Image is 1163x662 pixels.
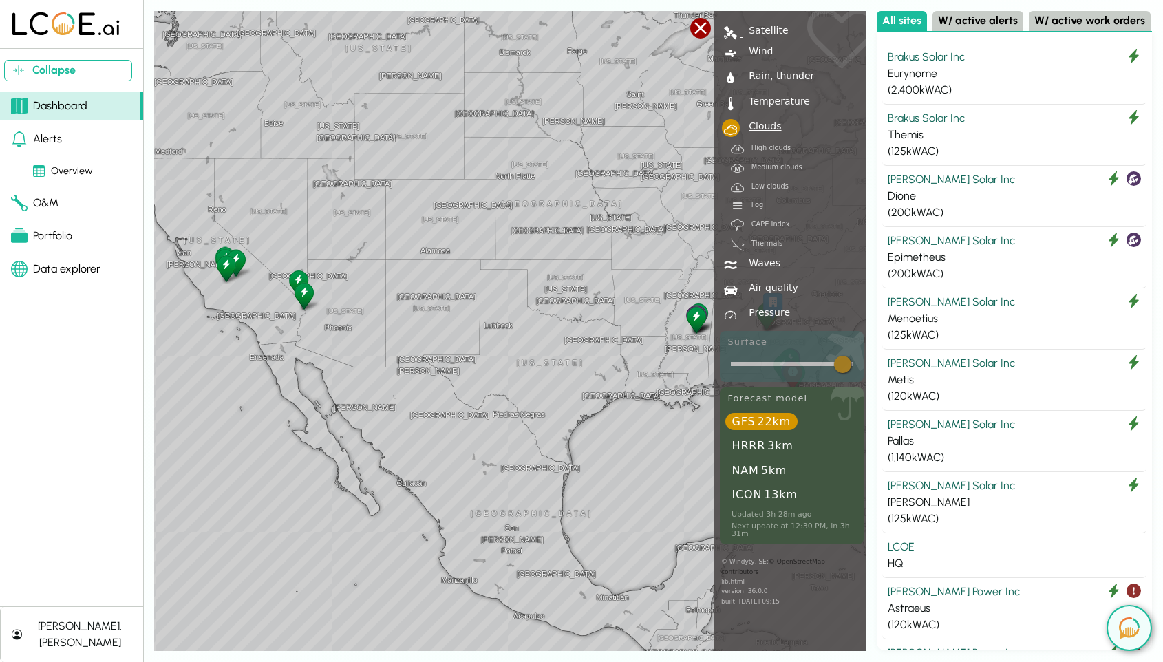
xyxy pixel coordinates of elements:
div: Updated 3h 28m ago [723,511,860,518]
div: ( 125 kWAC) [888,511,1141,527]
div:  [722,281,740,299]
div: [PERSON_NAME] Power Inc [888,584,1141,600]
div:  [722,306,740,323]
div: Select site list category [877,11,1152,32]
div: ( 200 kWAC) [888,204,1141,221]
small: 3km [767,439,793,452]
div: ( 125 kWAC) [888,327,1141,343]
div: High clouds [743,145,791,151]
div: Menoetius [888,310,1141,327]
div:  [722,94,740,112]
div: Metis [888,372,1141,388]
div: [PERSON_NAME] Power Inc [888,645,1141,661]
div: GFS [725,413,798,430]
div:  [729,235,747,253]
div: Air quality [743,283,798,292]
button: [PERSON_NAME] Power Inc Astraeus (120kWAC) [882,578,1146,639]
button: [PERSON_NAME] Solar Inc Metis (120kWAC) [882,350,1146,411]
div: ~ [729,216,747,234]
div: Next update at 12:30 PM, in 3h 31m [723,522,860,537]
div:  [729,178,747,196]
div: [PERSON_NAME] Solar Inc [888,355,1141,372]
div: Portfolio [11,228,72,244]
div: Satellite [743,25,789,35]
div: ( 120 kWAC) [888,388,1141,405]
div:  [722,70,740,87]
div: Metis [224,247,248,278]
div: Forecast model [727,394,860,403]
button: [PERSON_NAME] Solar Inc Menoetius (125kWAC) [882,288,1146,350]
div: Alerts [11,131,62,147]
div: Fog [743,202,764,209]
div: Brakus Solar Inc [888,49,1141,65]
div: d [729,197,747,215]
div: Waves [743,258,780,268]
button: [PERSON_NAME] Solar Inc Dione (200kWAC) [882,166,1146,227]
button: All sites [877,11,927,31]
div: O&M [11,195,58,211]
div: ( 2,400 kWAC) [888,82,1141,98]
button: W/ active alerts [932,11,1023,31]
div: ( 200 kWAC) [888,266,1141,282]
div: HRRR [725,437,800,454]
span: lib.html version: 36.0.0 built: [DATE] 09:15 [721,578,780,605]
div: Eurynome [888,65,1141,82]
div: Astraeus [888,600,1141,617]
div: Temperature [743,96,810,106]
div: Dashboard [11,98,87,114]
div: [PERSON_NAME] Solar Inc [888,171,1141,188]
div: Dione [683,303,707,334]
div:  [722,23,740,41]
div: Epimetheus [888,249,1141,266]
small: 5km [761,464,787,477]
div: Wind [743,46,773,56]
div: [PERSON_NAME] [888,494,1141,511]
div:  [729,159,747,177]
div: ICON [725,486,804,503]
div: © Windyty, SE; [714,550,869,613]
div: Thermals [743,240,783,247]
button: Brakus Solar Inc Eurynome (2,400kWAC) [882,43,1146,105]
button: LCOE HQ [882,533,1146,578]
div: [PERSON_NAME] Solar Inc [888,416,1141,433]
div: Overview [33,164,93,179]
button: Brakus Solar Inc Themis (125kWAC) [882,105,1146,166]
div: Pallas [888,433,1141,449]
div: [PERSON_NAME].[PERSON_NAME] [28,618,132,651]
button: [PERSON_NAME] Solar Inc Epimetheus (200kWAC) [882,227,1146,288]
div: NAM [725,461,793,478]
div: Low clouds [743,183,789,190]
div:  [722,256,740,274]
div: Rain, thunder [743,71,815,81]
div: Clymene [213,246,237,277]
div: Themis [684,304,708,335]
div: [PERSON_NAME] Solar Inc [888,478,1141,494]
div: Helios [214,253,238,284]
div: | [722,45,740,63]
div: ( 1,140 kWAC) [888,449,1141,466]
small: 22km [757,415,790,428]
div: Eurybia [213,244,237,275]
div: ( 120 kWAC) [888,617,1141,633]
div: LCOE [888,539,1141,555]
div: 7 [722,119,740,137]
div: Menoetius [286,268,310,299]
div: Brakus Solar Inc [888,110,1141,127]
div: Data explorer [11,261,100,277]
img: open chat [1119,617,1140,639]
div: HQ [888,555,1141,572]
button: Collapse [4,60,132,81]
div: Medium clouds [743,164,802,171]
div: Dione [888,188,1141,204]
small: 13km [764,488,797,501]
div: ( 125 kWAC) [888,143,1141,160]
a: © OpenStreetMap contributors [721,558,825,575]
div: Themis [888,127,1141,143]
button: [PERSON_NAME] Solar Inc Pallas (1,140kWAC) [882,411,1146,472]
button: W/ active work orders [1029,11,1151,31]
div: [PERSON_NAME] Solar Inc [888,233,1141,249]
div: Clouds [743,121,782,131]
div: Hyperion [686,301,710,332]
div: CAPE Index [743,221,790,228]
div:  [729,140,747,158]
